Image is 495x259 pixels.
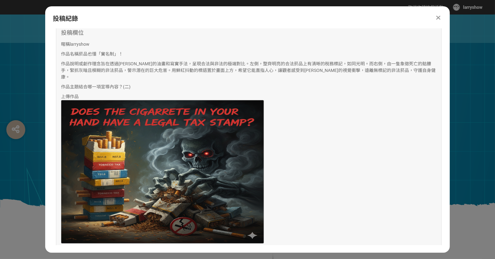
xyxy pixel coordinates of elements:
[61,94,79,99] span: 上傳作品
[408,5,443,10] span: 取消收藏這個活動
[61,61,101,66] span: 作品說明或創作理念
[61,42,70,47] span: 暱稱
[123,84,131,89] span: (二)
[61,84,123,89] span: 作品主題結合哪一項宣導內容？
[61,29,437,36] h3: 投稿欄位
[61,51,79,56] span: 作品名稱
[53,14,442,23] div: 投稿紀錄
[61,61,436,79] span: 旨在透過[PERSON_NAME]的油畫和寫實手法，呈現合法與非法的極端對比。左側，整齊明亮的合法菸品上有清晰的稅務標記，如同光明。而右側，由一隻象徵死亡的骷髏手，緊抓灰暗且模糊的非法菸品，警示...
[61,100,264,244] img: e47463f1-688c-4dfd-a9d5-60d8ce798bec.png
[70,42,89,47] span: larryshow
[79,51,123,56] span: 菸品也懂「實名制」！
